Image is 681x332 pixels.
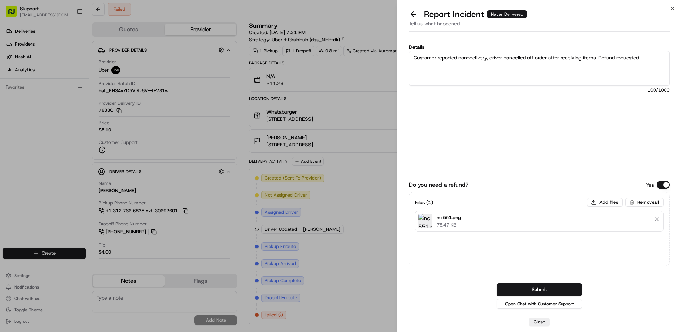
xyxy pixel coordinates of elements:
[7,104,19,115] img: Sarah Tanguma
[497,283,582,296] button: Submit
[497,299,582,309] button: Open Chat with Customer Support
[60,160,66,166] div: 💻
[409,51,670,86] textarea: Customer reported non-delivery, driver cancelled off order after receiving items. Refund requested.
[32,68,117,75] div: Start new chat
[652,214,662,224] button: Remove file
[625,198,664,207] button: Removeall
[7,160,13,166] div: 📗
[646,181,654,188] p: Yes
[437,222,461,228] p: 78.47 KB
[14,159,54,166] span: Knowledge Base
[409,181,468,189] label: Do you need a refund?
[7,7,21,21] img: Nash
[63,130,78,135] span: [DATE]
[67,159,114,166] span: API Documentation
[409,87,670,93] span: 100 /1000
[7,28,130,40] p: Welcome 👋
[7,68,20,81] img: 1736555255976-a54dd68f-1ca7-489b-9aae-adbdc363a1c4
[15,68,28,81] img: 8571987876998_91fb9ceb93ad5c398215_72.jpg
[7,93,46,98] div: Past conversations
[415,199,433,206] h3: Files ( 1 )
[19,46,118,53] input: Clear
[418,214,432,228] img: nc 551.png
[424,9,527,20] p: Report Incident
[59,110,62,116] span: •
[121,70,130,79] button: Start new chat
[63,110,78,116] span: [DATE]
[409,45,670,50] label: Details
[22,110,58,116] span: [PERSON_NAME]
[110,91,130,100] button: See all
[71,177,86,182] span: Pylon
[487,10,527,18] div: Never Delivered
[7,123,19,134] img: Sarah Tanguma
[529,318,550,326] button: Close
[59,130,62,135] span: •
[32,75,98,81] div: We're available if you need us!
[50,176,86,182] a: Powered byPylon
[587,198,623,207] button: Add files
[4,156,57,169] a: 📗Knowledge Base
[409,20,670,32] div: Tell us what happened
[437,214,461,221] p: nc 551.png
[57,156,117,169] a: 💻API Documentation
[22,130,58,135] span: [PERSON_NAME]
